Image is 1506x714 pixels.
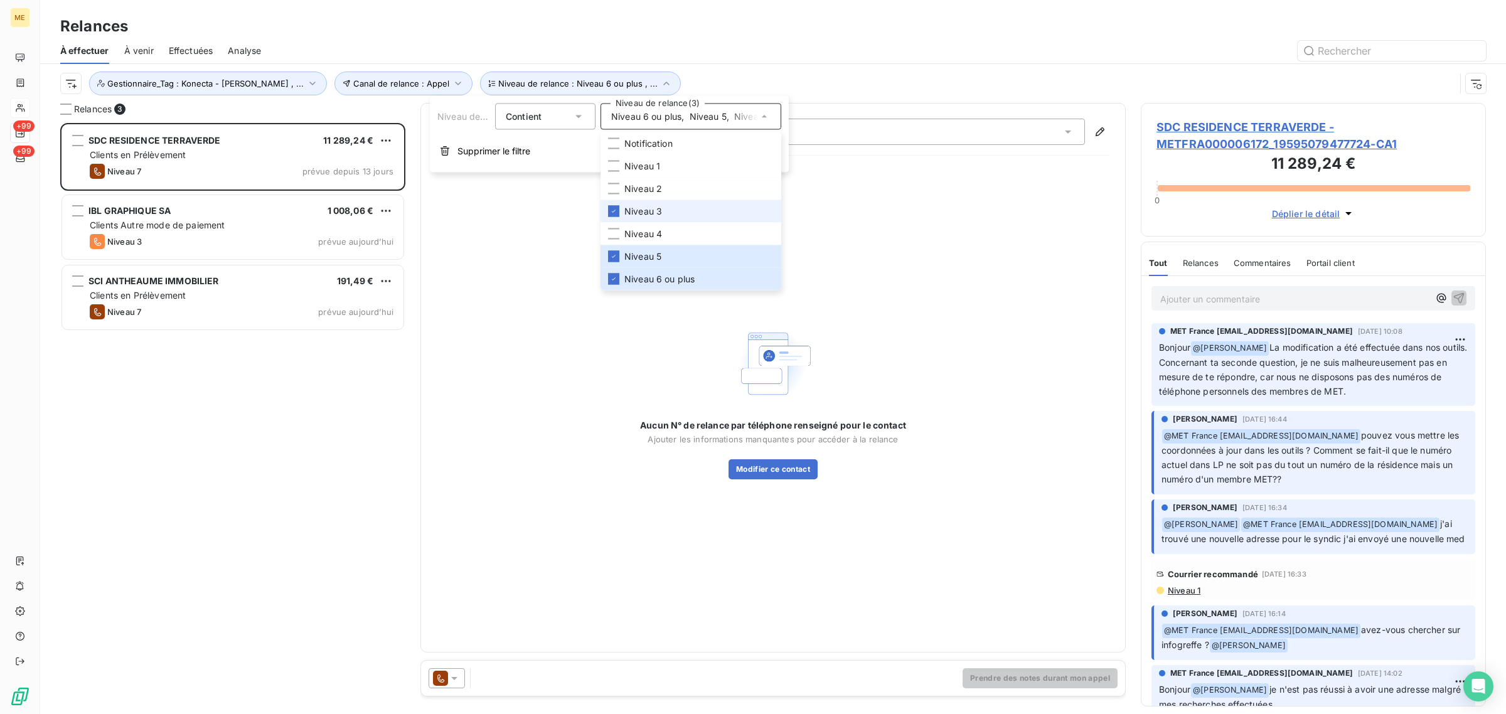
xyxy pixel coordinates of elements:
span: Aucun N° de relance par téléphone renseigné pour le contact [640,419,906,432]
span: Clients en Prélèvement [90,290,186,301]
span: 1 008,06 € [328,205,374,216]
span: Effectuées [169,45,213,57]
span: 11 289,24 € [323,135,373,146]
span: Notification [624,137,673,150]
span: Niveau 6 ou plus [611,110,681,123]
span: Contient [506,110,542,121]
span: [DATE] 14:02 [1358,669,1402,677]
span: Niveau 2 [624,183,662,195]
span: j'ai trouvé une nouvelle adresse pour le syndic j'ai envoyé une nouvelle med [1162,518,1465,544]
span: Niveau 3 [734,110,772,123]
span: SDC RESIDENCE TERRAVERDE [88,135,221,146]
span: Analyse [228,45,261,57]
span: @ [PERSON_NAME] [1210,639,1288,653]
span: Niveau de relance [437,111,514,122]
span: @ MET France [EMAIL_ADDRESS][DOMAIN_NAME] [1162,429,1360,444]
h3: Relances [60,15,128,38]
span: @ [PERSON_NAME] [1162,518,1240,532]
span: , [681,110,684,123]
span: , [727,110,729,123]
span: Relances [1183,258,1219,268]
span: SCI ANTHEAUME IMMOBILIER [88,275,219,286]
span: [DATE] 16:14 [1242,610,1286,617]
button: Déplier le détail [1268,206,1359,221]
span: [DATE] 16:44 [1242,415,1287,423]
span: Niveau 1 [624,160,660,173]
span: 3 [114,104,125,115]
span: avez-vous chercher sur infogreffe ? [1162,624,1463,650]
span: IBL GRAPHIQUE SA [88,205,171,216]
span: prévue aujourd’hui [318,237,393,247]
button: Modifier ce contact [729,459,818,479]
span: @ [PERSON_NAME] [1191,341,1269,356]
input: Rechercher [1298,41,1486,61]
span: [PERSON_NAME] [1173,608,1237,619]
span: SDC RESIDENCE TERRAVERDE - METFRA000006172_19595079477724-CA1 [1156,119,1470,152]
span: [DATE] 16:34 [1242,504,1287,511]
span: À effectuer [60,45,109,57]
span: À venir [124,45,154,57]
span: Commentaires [1234,258,1291,268]
span: [DATE] 10:08 [1358,328,1402,335]
span: Niveau 4 [624,228,662,240]
span: @ [PERSON_NAME] [1191,683,1269,698]
span: @ MET France [EMAIL_ADDRESS][DOMAIN_NAME] [1241,518,1439,532]
span: 0 [1155,195,1160,205]
span: MET France [EMAIL_ADDRESS][DOMAIN_NAME] [1170,326,1353,337]
span: [PERSON_NAME] [1173,413,1237,425]
img: Empty state [733,323,813,404]
span: Concernant ta seconde question, je ne suis malheureusement pas en mesure de te répondre, car nous... [1159,357,1450,397]
span: MET France [EMAIL_ADDRESS][DOMAIN_NAME] [1170,668,1353,679]
button: Gestionnaire_Tag : Konecta - [PERSON_NAME] , ... [89,72,327,95]
div: ME [10,8,30,28]
span: Niveau de relance : Niveau 6 ou plus , ... [498,78,658,88]
button: Supprimer le filtre [430,137,789,165]
span: Canal de relance : Appel [353,78,449,88]
button: Niveau de relance : Niveau 6 ou plus , ... [480,72,681,95]
span: [DATE] 16:33 [1262,570,1306,578]
span: prévue aujourd’hui [318,307,393,317]
img: Logo LeanPay [10,686,30,706]
div: Open Intercom Messenger [1463,671,1493,701]
span: Niveau 5 [690,110,727,123]
span: Niveau 5 [624,250,661,263]
span: Relances [74,103,112,115]
h3: 11 289,24 € [1156,152,1470,178]
span: Niveau 6 ou plus [624,273,695,285]
span: Ajouter les informations manquantes pour accéder à la relance [648,434,898,444]
span: Déplier le détail [1272,207,1340,220]
button: Canal de relance : Appel [334,72,473,95]
span: +99 [13,120,35,132]
span: Courrier recommandé [1168,569,1258,579]
span: Niveau 3 [624,205,662,218]
span: Bonjour [1159,342,1190,353]
span: +99 [13,146,35,157]
span: 191,49 € [337,275,373,286]
span: je n'est pas réussi à avoir une adresse malgré mes recherches effectuées [1159,684,1463,710]
span: prévue depuis 13 jours [302,166,393,176]
div: grid [60,123,405,714]
span: [PERSON_NAME] [1173,502,1237,513]
span: Clients Autre mode de paiement [90,220,225,230]
span: Bonjour [1159,684,1190,695]
span: Tout [1149,258,1168,268]
span: La modification a été effectuée dans nos outils. [1269,342,1467,353]
span: Niveau 3 [107,237,142,247]
span: Supprimer le filtre [457,145,530,157]
span: Gestionnaire_Tag : Konecta - [PERSON_NAME] , ... [107,78,304,88]
span: Niveau 1 [1167,585,1200,595]
span: @ MET France [EMAIL_ADDRESS][DOMAIN_NAME] [1162,624,1360,638]
button: Prendre des notes durant mon appel [963,668,1118,688]
span: Portail client [1306,258,1355,268]
span: Niveau 7 [107,307,141,317]
span: Clients en Prélèvement [90,149,186,160]
span: Niveau 7 [107,166,141,176]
